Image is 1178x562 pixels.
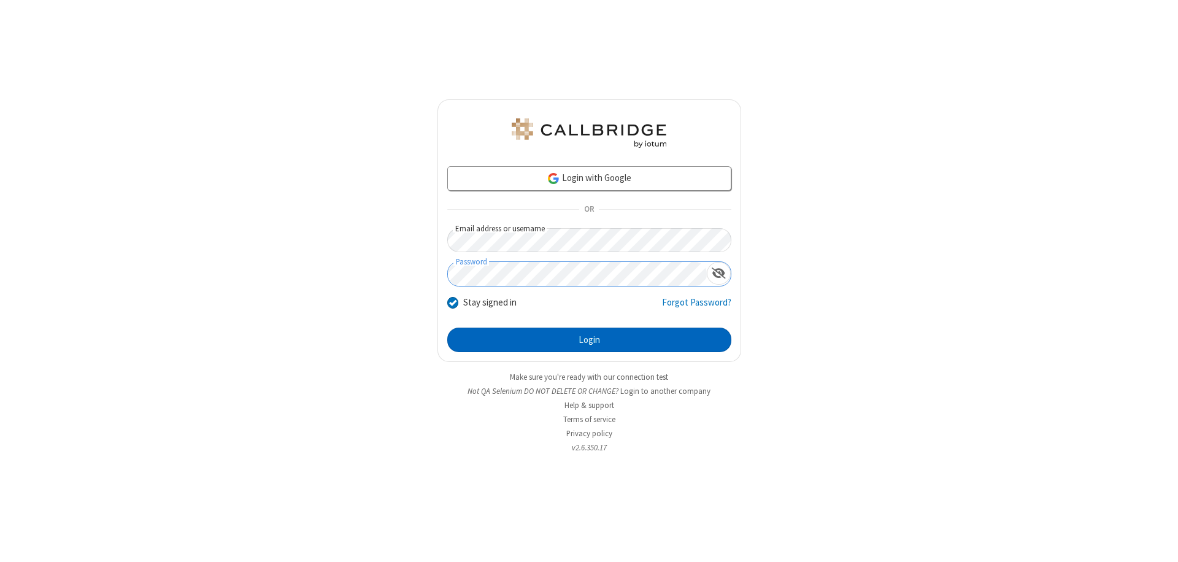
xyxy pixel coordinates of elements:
img: QA Selenium DO NOT DELETE OR CHANGE [509,118,669,148]
a: Login with Google [447,166,731,191]
button: Login to another company [620,385,710,397]
input: Password [448,262,707,286]
input: Email address or username [447,228,731,252]
li: v2.6.350.17 [437,442,741,453]
a: Forgot Password? [662,296,731,319]
span: OR [579,201,599,218]
div: Show password [707,262,731,285]
iframe: Chat [1147,530,1169,553]
img: google-icon.png [547,172,560,185]
a: Privacy policy [566,428,612,439]
a: Help & support [564,400,614,410]
a: Terms of service [563,414,615,425]
label: Stay signed in [463,296,517,310]
button: Login [447,328,731,352]
li: Not QA Selenium DO NOT DELETE OR CHANGE? [437,385,741,397]
a: Make sure you're ready with our connection test [510,372,668,382]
